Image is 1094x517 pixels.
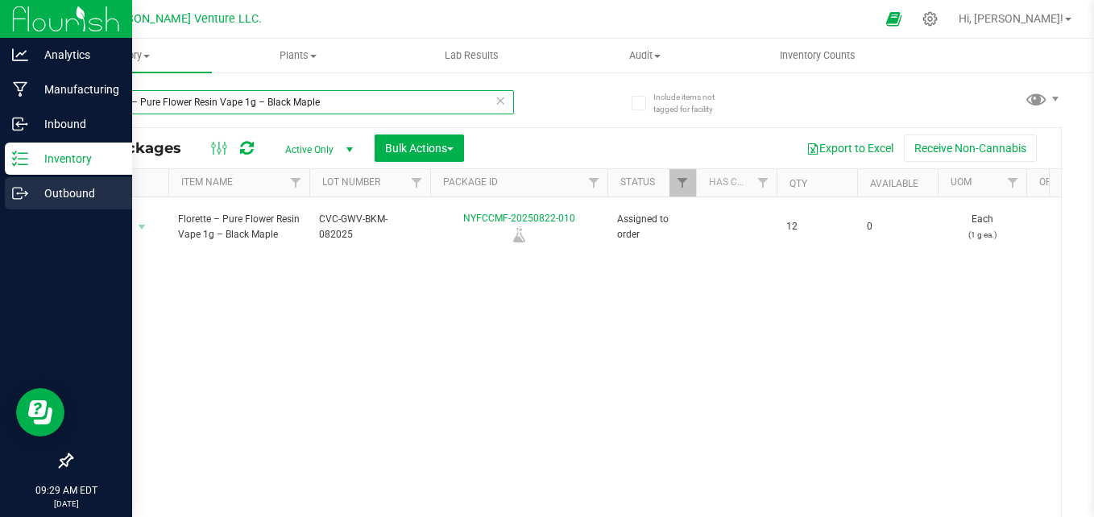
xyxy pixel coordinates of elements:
[920,11,940,27] div: Manage settings
[558,39,731,72] a: Audit
[283,169,309,196] a: Filter
[870,178,918,189] a: Available
[758,48,877,63] span: Inventory Counts
[178,212,300,242] span: Florette – Pure Flower Resin Vape 1g – Black Maple
[947,212,1017,242] span: Each
[319,212,421,242] span: CVC-GWV-BKM-082025
[7,498,125,510] p: [DATE]
[12,81,28,97] inline-svg: Manufacturing
[617,212,686,242] span: Assigned to order
[731,39,905,72] a: Inventory Counts
[669,169,696,196] a: Filter
[404,169,430,196] a: Filter
[28,114,125,134] p: Inbound
[212,39,385,72] a: Plants
[876,3,912,35] span: Open Ecommerce Menu
[12,185,28,201] inline-svg: Outbound
[786,219,847,234] span: 12
[867,219,928,234] span: 0
[68,12,262,26] span: Green [PERSON_NAME] Venture LLC.
[1000,169,1026,196] a: Filter
[322,176,380,188] a: Lot Number
[213,48,384,63] span: Plants
[789,178,807,189] a: Qty
[375,134,464,162] button: Bulk Actions
[750,169,777,196] a: Filter
[28,184,125,203] p: Outbound
[443,176,498,188] a: Package ID
[16,388,64,436] iframe: Resource center
[423,48,520,63] span: Lab Results
[653,91,734,115] span: Include items not tagged for facility
[28,149,125,168] p: Inventory
[28,45,125,64] p: Analytics
[495,90,506,111] span: Clear
[132,216,152,238] span: select
[181,176,233,188] a: Item Name
[559,48,731,63] span: Audit
[7,483,125,498] p: 09:29 AM EDT
[904,134,1037,162] button: Receive Non-Cannabis
[71,90,514,114] input: Search Package ID, Item Name, SKU, Lot or Part Number...
[796,134,904,162] button: Export to Excel
[463,213,575,224] a: NYFCCMF-20250822-010
[947,227,1017,242] p: (1 g ea.)
[951,176,972,188] a: UOM
[12,47,28,63] inline-svg: Analytics
[28,80,125,99] p: Manufacturing
[428,226,610,242] div: Lab Sample
[84,139,197,157] span: All Packages
[959,12,1063,25] span: Hi, [PERSON_NAME]!
[12,116,28,132] inline-svg: Inbound
[385,39,558,72] a: Lab Results
[12,151,28,167] inline-svg: Inventory
[385,142,454,155] span: Bulk Actions
[696,169,777,197] th: Has COA
[581,169,607,196] a: Filter
[620,176,655,188] a: Status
